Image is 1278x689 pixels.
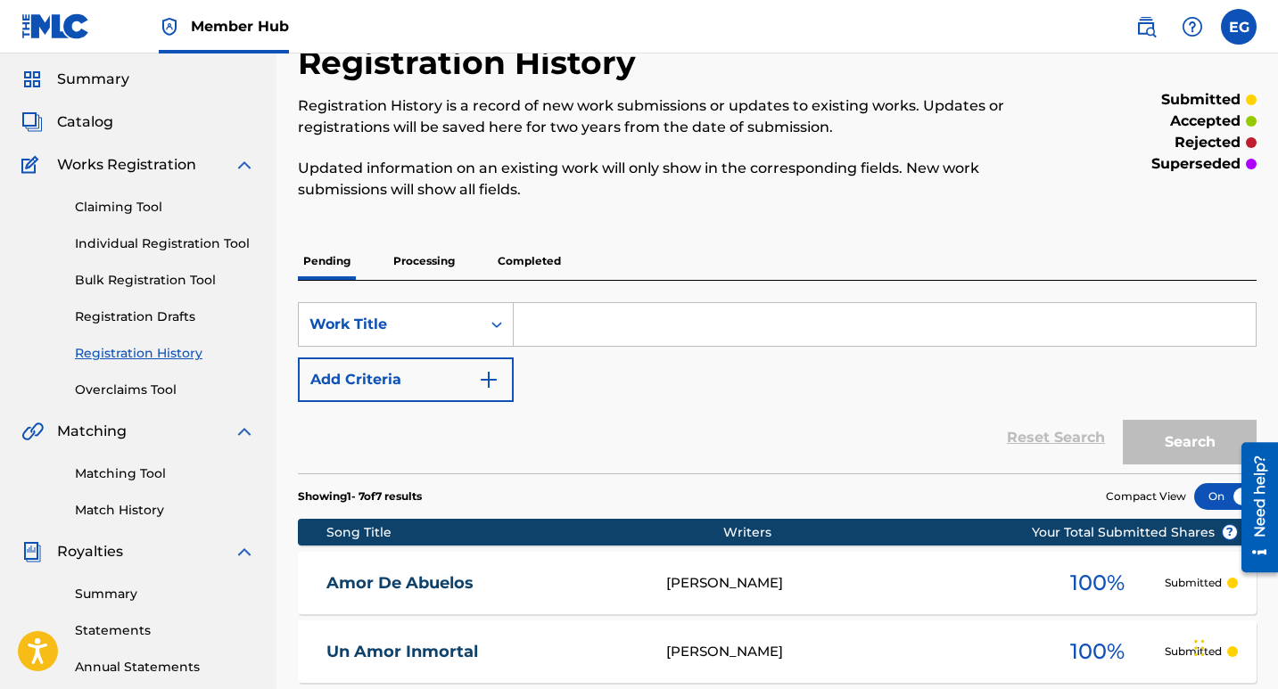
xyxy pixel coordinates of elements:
[492,242,566,280] p: Completed
[21,111,113,133] a: CatalogCatalog
[1161,89,1241,111] p: submitted
[57,69,129,90] span: Summary
[21,111,43,133] img: Catalog
[57,421,127,442] span: Matching
[57,154,196,176] span: Works Registration
[1106,488,1186,504] span: Compact View
[75,344,255,363] a: Registration History
[388,242,460,280] p: Processing
[666,642,1031,662] div: [PERSON_NAME]
[75,501,255,520] a: Match History
[159,16,180,37] img: Top Rightsholder
[75,234,255,253] a: Individual Registration Tool
[298,488,422,504] p: Showing 1 - 7 of 7 results
[75,308,255,326] a: Registration Drafts
[1151,153,1241,175] p: superseded
[298,95,1036,138] p: Registration History is a record of new work submissions or updates to existing works. Updates or...
[234,421,255,442] img: expand
[21,13,90,39] img: MLC Logo
[1165,575,1222,591] p: Submitted
[1223,525,1237,539] span: ?
[1194,621,1205,675] div: Drag
[75,585,255,603] a: Summary
[75,658,255,677] a: Annual Statements
[298,158,1036,201] p: Updated information on an existing work will only show in the corresponding fields. New work subm...
[478,369,499,390] img: 9d2ae6d4665cec9f34b9.svg
[234,541,255,562] img: expand
[1128,9,1164,45] a: Public Search
[1070,636,1125,668] span: 100 %
[21,154,45,176] img: Works Registration
[1135,16,1157,37] img: search
[75,198,255,217] a: Claiming Tool
[1165,644,1222,660] p: Submitted
[21,541,43,562] img: Royalties
[75,464,255,483] a: Matching Tool
[1032,523,1238,542] span: Your Total Submitted Shares
[1189,603,1278,689] iframe: Chat Widget
[234,154,255,176] img: expand
[57,541,123,562] span: Royalties
[326,573,642,594] a: Amor De Abuelos
[75,271,255,290] a: Bulk Registration Tool
[1228,436,1278,579] iframe: Resource Center
[298,302,1257,473] form: Search Form
[57,111,113,133] span: Catalog
[298,43,645,83] h2: Registration History
[1175,9,1210,45] div: Help
[21,69,43,90] img: Summary
[309,314,470,335] div: Work Title
[21,69,129,90] a: SummarySummary
[298,242,356,280] p: Pending
[1170,111,1241,132] p: accepted
[21,421,44,442] img: Matching
[326,523,723,542] div: Song Title
[1221,9,1257,45] div: User Menu
[1175,132,1241,153] p: rejected
[723,523,1088,542] div: Writers
[1182,16,1203,37] img: help
[75,621,255,640] a: Statements
[75,381,255,399] a: Overclaims Tool
[666,573,1031,594] div: [PERSON_NAME]
[191,16,289,37] span: Member Hub
[298,357,514,402] button: Add Criteria
[1070,567,1125,599] span: 100 %
[326,642,642,662] a: Un Amor Inmortal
